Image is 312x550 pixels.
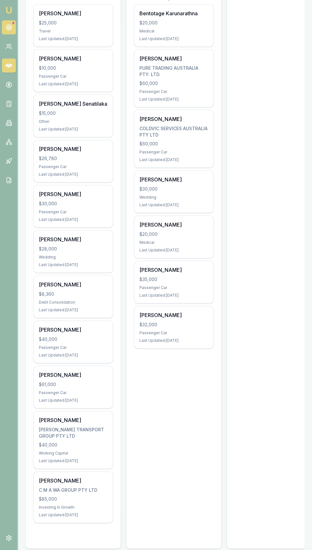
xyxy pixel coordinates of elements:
[139,293,208,298] div: Last Updated: [DATE]
[39,512,108,518] div: Last Updated: [DATE]
[139,10,208,17] div: Bentotage Karunarathna
[39,100,108,108] div: [PERSON_NAME] Senatilaka
[39,353,108,358] div: Last Updated: [DATE]
[39,164,108,169] div: Passenger Car
[39,65,108,71] div: $10,000
[139,125,208,138] div: COLDVIC SERVICES AUSTRALIA PTY LTD
[39,236,108,243] div: [PERSON_NAME]
[139,89,208,94] div: Passenger Car
[139,311,208,319] div: [PERSON_NAME]
[39,496,108,502] div: $85,000
[39,427,108,439] div: [PERSON_NAME] TRANSPORT GROUP PTY LTD
[39,442,108,448] div: $40,000
[139,36,208,41] div: Last Updated: [DATE]
[139,330,208,335] div: Passenger Car
[139,195,208,200] div: Wedding
[139,186,208,192] div: $30,000
[139,80,208,87] div: $60,000
[39,281,108,288] div: [PERSON_NAME]
[5,6,13,14] img: emu-icon-u.png
[139,221,208,229] div: [PERSON_NAME]
[39,29,108,34] div: Travel
[39,381,108,388] div: $61,000
[39,451,108,456] div: Working Capital
[139,115,208,123] div: [PERSON_NAME]
[139,266,208,274] div: [PERSON_NAME]
[139,276,208,283] div: $35,000
[39,36,108,41] div: Last Updated: [DATE]
[39,172,108,177] div: Last Updated: [DATE]
[39,119,108,124] div: Other
[39,81,108,87] div: Last Updated: [DATE]
[39,371,108,379] div: [PERSON_NAME]
[39,262,108,267] div: Last Updated: [DATE]
[39,291,108,297] div: $8,360
[139,65,208,78] div: PURE TRADING AUSTRALIA PTY. LTD.
[39,326,108,334] div: [PERSON_NAME]
[139,97,208,102] div: Last Updated: [DATE]
[39,416,108,424] div: [PERSON_NAME]
[139,29,208,34] div: Medical
[139,20,208,26] div: $20,000
[39,190,108,198] div: [PERSON_NAME]
[139,248,208,253] div: Last Updated: [DATE]
[139,285,208,290] div: Passenger Car
[139,338,208,343] div: Last Updated: [DATE]
[39,477,108,484] div: [PERSON_NAME]
[39,20,108,26] div: $25,000
[139,321,208,328] div: $32,000
[139,202,208,208] div: Last Updated: [DATE]
[39,55,108,62] div: [PERSON_NAME]
[39,74,108,79] div: Passenger Car
[139,150,208,155] div: Passenger Car
[39,155,108,162] div: $26,780
[139,240,208,245] div: Medical
[39,390,108,395] div: Passenger Car
[139,231,208,237] div: $20,000
[39,246,108,252] div: $28,000
[39,127,108,132] div: Last Updated: [DATE]
[39,345,108,350] div: Passenger Car
[139,157,208,162] div: Last Updated: [DATE]
[39,487,108,493] div: C M A WA GROUP PTY LTD
[139,55,208,62] div: [PERSON_NAME]
[139,176,208,183] div: [PERSON_NAME]
[39,209,108,215] div: Passenger Car
[39,307,108,313] div: Last Updated: [DATE]
[39,505,108,510] div: Investing In Growth
[39,201,108,207] div: $30,000
[139,141,208,147] div: $60,000
[39,10,108,17] div: [PERSON_NAME]
[39,398,108,403] div: Last Updated: [DATE]
[39,336,108,342] div: $40,000
[39,217,108,222] div: Last Updated: [DATE]
[39,255,108,260] div: Wedding
[39,145,108,153] div: [PERSON_NAME]
[39,110,108,116] div: $15,000
[39,458,108,463] div: Last Updated: [DATE]
[39,300,108,305] div: Debt Consolidation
